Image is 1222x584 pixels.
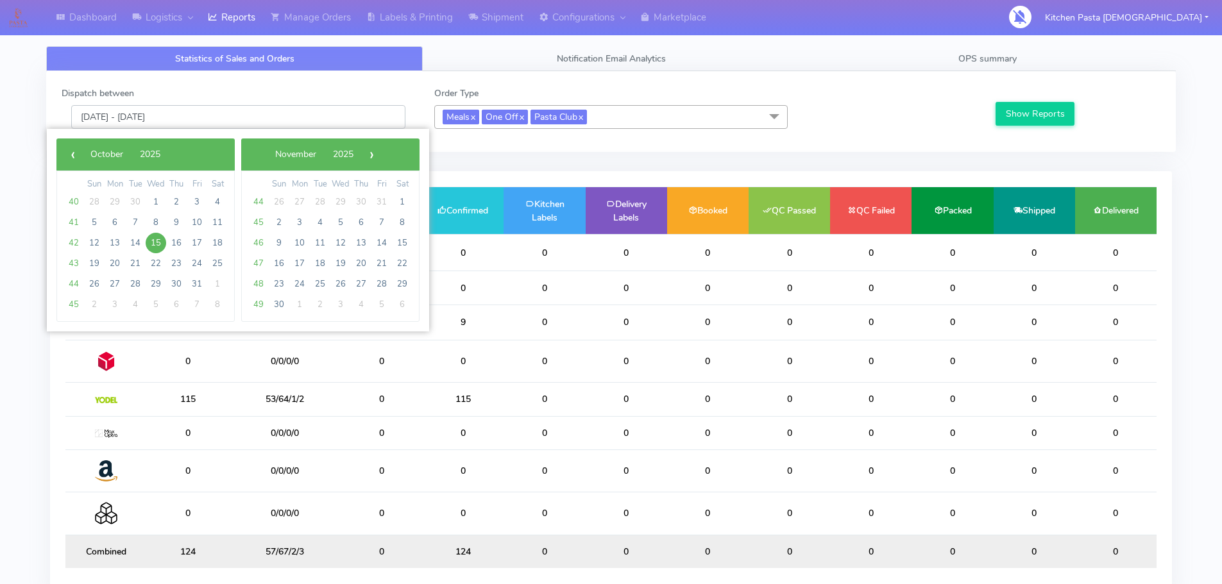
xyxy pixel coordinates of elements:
a: x [577,110,583,123]
span: 4 [125,294,146,315]
td: 0 [994,383,1075,416]
span: 3 [289,212,310,233]
td: 0 [667,416,749,449]
span: 23 [269,274,289,294]
td: 0 [147,416,228,449]
span: 7 [371,212,392,233]
span: 11 [310,233,330,253]
th: weekday [146,178,166,192]
span: 24 [289,274,310,294]
td: 0 [341,535,422,568]
td: 0 [422,340,504,382]
span: 1 [289,294,310,315]
span: 21 [371,253,392,274]
td: Kitchen Labels [504,187,585,234]
td: 115 [147,383,228,416]
span: 20 [105,253,125,274]
span: 26 [269,192,289,212]
span: 3 [330,294,351,315]
span: 40 [64,192,84,212]
td: 0 [749,416,830,449]
span: 41 [64,212,84,233]
span: 46 [248,233,269,253]
td: 0 [830,416,912,449]
td: Confirmed [422,187,504,234]
span: 30 [269,294,289,315]
th: weekday [125,178,146,192]
span: 22 [392,253,412,274]
td: 0 [586,305,667,340]
th: weekday [166,178,187,192]
td: 0 [586,340,667,382]
td: 0 [749,234,830,271]
span: 44 [64,274,84,294]
td: QC Failed [830,187,912,234]
span: 47 [248,253,269,274]
label: Order Type [434,87,479,100]
span: › [362,145,381,164]
th: weekday [84,178,105,192]
button: ‹ [63,145,82,164]
td: 0 [586,271,667,305]
td: 0 [912,492,993,535]
span: 15 [146,233,166,253]
td: 0 [341,383,422,416]
td: 0 [912,383,993,416]
td: 0 [1075,271,1157,305]
span: 2 [84,294,105,315]
span: 11 [207,212,228,233]
span: 2 [166,192,187,212]
span: 45 [248,212,269,233]
td: 124 [147,535,228,568]
td: 0 [341,492,422,535]
td: Delivered [1075,187,1157,234]
span: 2025 [333,148,353,160]
span: 28 [310,192,330,212]
span: 22 [146,253,166,274]
th: weekday [289,178,310,192]
td: Delivery Labels [586,187,667,234]
button: October [82,145,132,164]
td: 0 [1075,535,1157,568]
span: 27 [289,192,310,212]
td: 0 [504,535,585,568]
span: 43 [64,253,84,274]
td: 0 [912,271,993,305]
td: 0 [667,305,749,340]
span: 6 [105,212,125,233]
td: 0 [749,383,830,416]
button: Show Reports [996,102,1074,126]
td: 0 [994,305,1075,340]
a: x [518,110,524,123]
button: November [267,145,325,164]
span: Pasta Club [530,110,587,124]
td: 0 [994,492,1075,535]
td: 0 [422,492,504,535]
td: 0 [749,340,830,382]
span: 5 [146,294,166,315]
span: 48 [248,274,269,294]
span: 17 [289,253,310,274]
td: 0 [504,383,585,416]
td: 0 [504,271,585,305]
td: 0 [422,271,504,305]
bs-daterangepicker-container: calendar [47,129,429,331]
td: 0 [586,383,667,416]
td: 0 [667,492,749,535]
img: Collection [95,502,117,524]
td: 0 [1075,234,1157,271]
td: 0 [1075,449,1157,492]
td: 0 [586,535,667,568]
th: weekday [392,178,412,192]
td: 0 [830,449,912,492]
ul: Tabs [46,46,1176,71]
span: 7 [187,294,207,315]
span: 5 [330,212,351,233]
td: Booked [667,187,749,234]
td: 0 [912,305,993,340]
span: 2025 [140,148,160,160]
span: 45 [64,294,84,315]
td: 0 [994,271,1075,305]
button: Kitchen Pasta [DEMOGRAPHIC_DATA] [1035,4,1218,31]
span: 12 [84,233,105,253]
